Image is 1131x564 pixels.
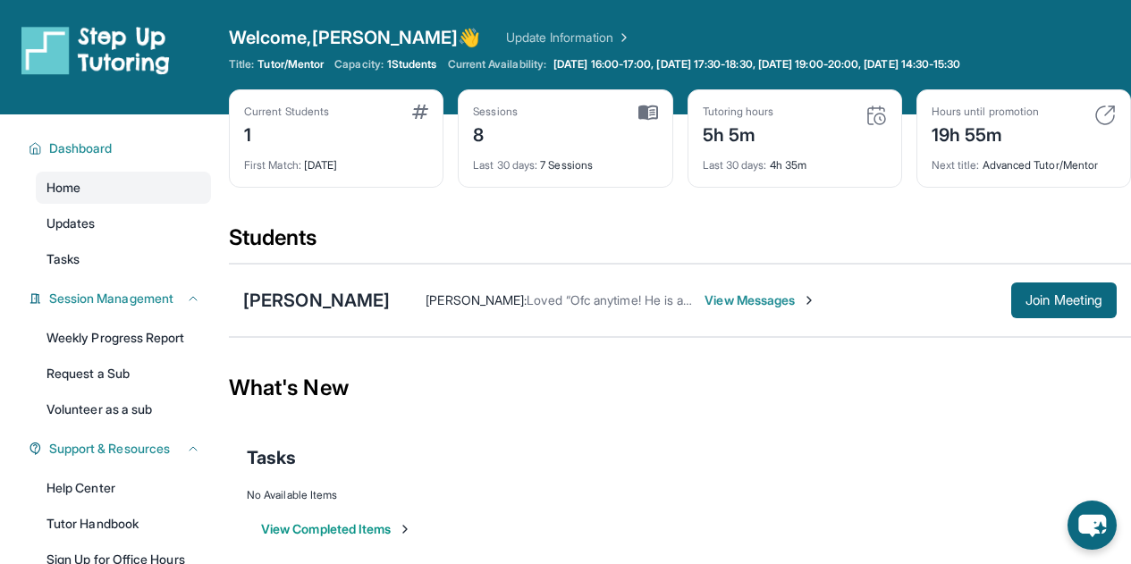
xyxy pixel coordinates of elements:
span: Welcome, [PERSON_NAME] 👋 [229,25,481,50]
span: Capacity: [334,57,384,72]
button: Dashboard [42,139,200,157]
img: card [412,105,428,119]
span: Tasks [46,250,80,268]
span: View Messages [705,291,816,309]
div: 4h 35m [703,147,887,173]
button: Join Meeting [1011,282,1117,318]
img: logo [21,25,170,75]
div: Tutoring hours [703,105,774,119]
span: Support & Resources [49,440,170,458]
div: 19h 55m [932,119,1039,147]
span: [PERSON_NAME] : [426,292,527,307]
div: No Available Items [247,488,1113,502]
a: Tasks [36,243,211,275]
img: card [1094,105,1116,126]
div: What's New [229,349,1131,427]
span: Current Availability: [448,57,546,72]
span: Home [46,179,80,197]
a: Tutor Handbook [36,508,211,540]
div: Students [229,223,1131,263]
button: Session Management [42,290,200,307]
img: card [638,105,658,121]
img: Chevron Right [613,29,631,46]
a: Home [36,172,211,204]
span: Updates [46,215,96,232]
a: Help Center [36,472,211,504]
div: Advanced Tutor/Mentor [932,147,1116,173]
span: Tutor/Mentor [257,57,324,72]
span: 1 Students [387,57,437,72]
a: Weekly Progress Report [36,322,211,354]
span: First Match : [244,158,301,172]
div: Current Students [244,105,329,119]
div: 5h 5m [703,119,774,147]
img: Chevron-Right [802,293,816,307]
span: [DATE] 16:00-17:00, [DATE] 17:30-18:30, [DATE] 19:00-20:00, [DATE] 14:30-15:30 [553,57,960,72]
div: Hours until promotion [932,105,1039,119]
div: 7 Sessions [473,147,657,173]
span: Tasks [247,445,296,470]
span: Next title : [932,158,980,172]
img: card [865,105,887,126]
span: Join Meeting [1025,295,1102,306]
a: Volunteer as a sub [36,393,211,425]
span: Title: [229,57,254,72]
span: Session Management [49,290,173,307]
a: [DATE] 16:00-17:00, [DATE] 17:30-18:30, [DATE] 19:00-20:00, [DATE] 14:30-15:30 [550,57,964,72]
a: Update Information [506,29,631,46]
a: Updates [36,207,211,240]
div: [DATE] [244,147,428,173]
div: 8 [473,119,518,147]
a: Request a Sub [36,358,211,390]
button: View Completed Items [261,520,412,538]
span: Last 30 days : [703,158,767,172]
span: Dashboard [49,139,113,157]
div: [PERSON_NAME] [243,288,390,313]
button: Support & Resources [42,440,200,458]
span: Last 30 days : [473,158,537,172]
div: Sessions [473,105,518,119]
button: chat-button [1068,501,1117,550]
div: 1 [244,119,329,147]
